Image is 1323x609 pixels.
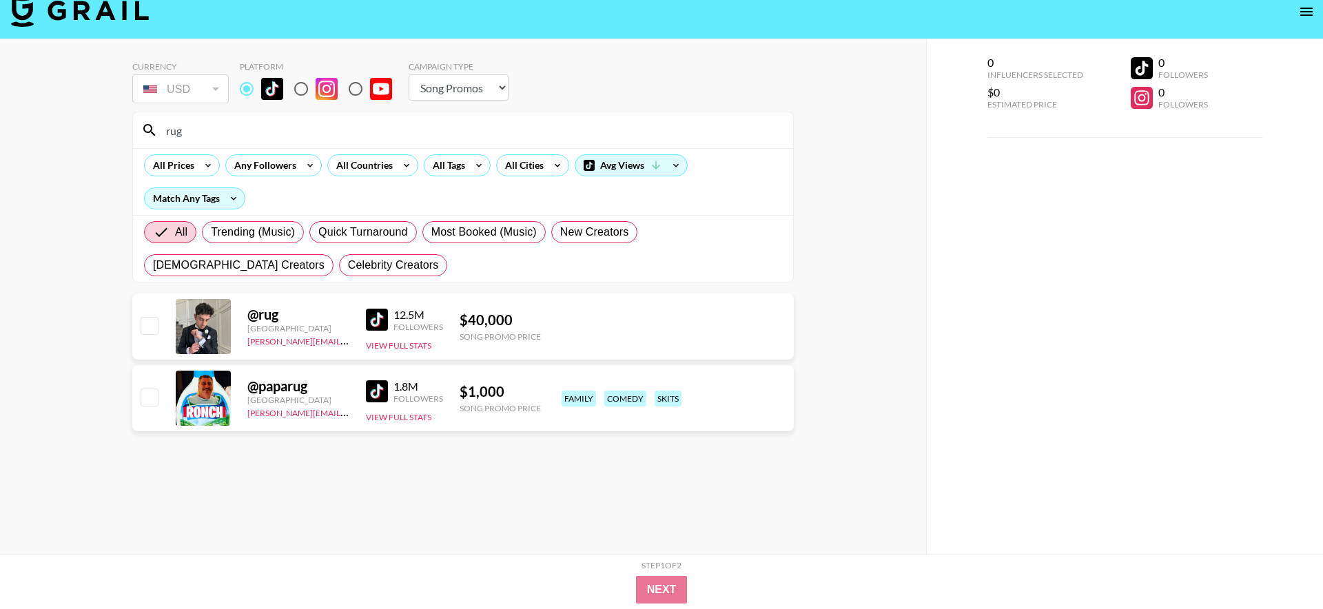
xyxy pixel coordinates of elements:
div: comedy [604,391,646,406]
span: Trending (Music) [211,224,295,240]
img: TikTok [366,380,388,402]
img: YouTube [370,78,392,100]
img: TikTok [366,309,388,331]
span: Most Booked (Music) [431,224,537,240]
div: $ 40,000 [460,311,541,329]
div: $0 [987,85,1083,99]
div: All Prices [145,155,197,176]
div: 0 [1158,85,1208,99]
div: Song Promo Price [460,331,541,342]
div: Campaign Type [409,61,509,72]
span: [DEMOGRAPHIC_DATA] Creators [153,257,325,273]
div: USD [135,77,226,101]
div: Influencers Selected [987,70,1083,80]
iframe: Drift Widget Chat Controller [1254,540,1306,592]
div: [GEOGRAPHIC_DATA] [247,323,349,333]
div: Followers [393,393,443,404]
div: [GEOGRAPHIC_DATA] [247,395,349,405]
span: Celebrity Creators [348,257,439,273]
input: Search by User Name [158,119,785,141]
div: Currency is locked to USD [132,72,229,106]
div: 1.8M [393,380,443,393]
span: New Creators [560,224,629,240]
div: Step 1 of 2 [642,560,681,570]
div: $ 1,000 [460,383,541,400]
a: [PERSON_NAME][EMAIL_ADDRESS][DOMAIN_NAME] [247,333,451,347]
div: Platform [240,61,403,72]
button: View Full Stats [366,340,431,351]
div: skits [655,391,681,406]
div: Song Promo Price [460,403,541,413]
div: Currency [132,61,229,72]
div: All Tags [424,155,468,176]
div: 0 [987,56,1083,70]
button: Next [636,576,688,603]
img: TikTok [261,78,283,100]
div: Followers [1158,70,1208,80]
div: Followers [393,322,443,332]
span: All [175,224,187,240]
div: family [562,391,596,406]
div: 0 [1158,56,1208,70]
div: 12.5M [393,308,443,322]
div: All Countries [328,155,396,176]
div: @ rug [247,306,349,323]
div: @ paparug [247,378,349,395]
span: Quick Turnaround [318,224,408,240]
a: [PERSON_NAME][EMAIL_ADDRESS][DOMAIN_NAME] [247,405,451,418]
div: Followers [1158,99,1208,110]
div: Match Any Tags [145,188,245,209]
img: Instagram [316,78,338,100]
div: Estimated Price [987,99,1083,110]
button: View Full Stats [366,412,431,422]
div: Any Followers [226,155,299,176]
div: All Cities [497,155,546,176]
div: Avg Views [575,155,687,176]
